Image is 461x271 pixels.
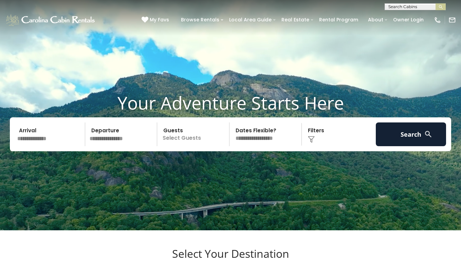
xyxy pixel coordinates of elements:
p: Select Guests [159,122,229,146]
img: filter--v1.png [308,136,315,143]
img: White-1-1-2.png [5,13,97,27]
h3: Select Your Destination [5,247,456,271]
a: My Favs [142,16,171,24]
span: My Favs [150,16,169,23]
a: Browse Rentals [178,15,223,25]
h1: Your Adventure Starts Here [5,92,456,113]
a: Real Estate [278,15,313,25]
a: Owner Login [390,15,427,25]
button: Search [376,122,446,146]
img: mail-regular-white.png [448,16,456,24]
a: About [365,15,387,25]
img: phone-regular-white.png [434,16,441,24]
a: Rental Program [316,15,362,25]
img: search-regular-white.png [424,130,432,138]
a: Local Area Guide [226,15,275,25]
